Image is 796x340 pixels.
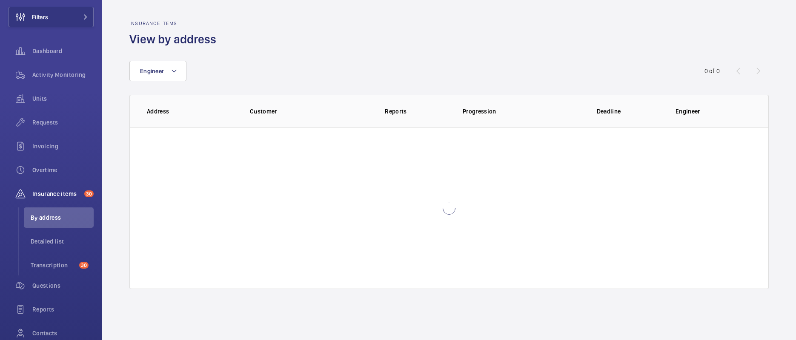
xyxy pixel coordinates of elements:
span: Requests [32,118,94,127]
span: By address [31,213,94,222]
span: Questions [32,281,94,290]
p: Reports [349,107,443,116]
button: Engineer [129,61,186,81]
span: 30 [84,190,94,197]
span: Transcription [31,261,76,269]
span: Activity Monitoring [32,71,94,79]
h2: Insurance items [129,20,221,26]
span: Dashboard [32,47,94,55]
p: Address [147,107,236,116]
p: Customer [250,107,343,116]
button: Filters [9,7,94,27]
span: Contacts [32,329,94,337]
h1: View by address [129,31,221,47]
p: Deadline [561,107,656,116]
span: Insurance items [32,190,81,198]
span: 30 [79,262,89,269]
span: Engineer [140,68,164,74]
p: Progression [463,107,555,116]
span: Detailed list [31,237,94,246]
p: Engineer [676,107,751,116]
span: Filters [32,13,48,21]
span: Reports [32,305,94,314]
div: 0 of 0 [704,67,720,75]
span: Units [32,94,94,103]
span: Invoicing [32,142,94,150]
span: Overtime [32,166,94,174]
